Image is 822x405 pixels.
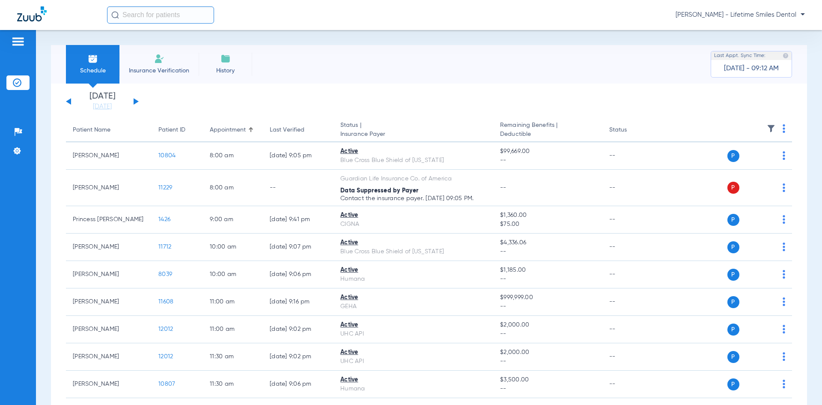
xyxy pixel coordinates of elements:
img: last sync help info [783,53,789,59]
span: 11608 [158,299,173,305]
div: CIGNA [340,220,486,229]
img: group-dot-blue.svg [783,297,785,306]
span: -- [500,357,595,366]
td: 10:00 AM [203,261,263,288]
td: 10:00 AM [203,234,263,261]
img: filter.svg [767,124,775,133]
td: -- [263,170,334,206]
td: [PERSON_NAME] [66,234,152,261]
img: History [220,54,231,64]
td: -- [602,206,660,234]
div: UHC API [340,330,486,339]
td: [PERSON_NAME] [66,343,152,371]
div: Patient Name [73,126,110,135]
li: [DATE] [77,92,128,111]
td: [PERSON_NAME] [66,288,152,316]
td: [PERSON_NAME] [66,371,152,398]
span: $2,000.00 [500,348,595,357]
div: Active [340,238,486,247]
div: Patient Name [73,126,145,135]
span: 12012 [158,354,173,360]
p: Contact the insurance payer. [DATE] 09:05 PM. [340,195,486,201]
td: 11:00 AM [203,288,263,316]
td: 11:30 AM [203,343,263,371]
img: group-dot-blue.svg [783,183,785,192]
div: Humana [340,384,486,393]
span: -- [500,156,595,165]
td: 8:00 AM [203,170,263,206]
img: group-dot-blue.svg [783,124,785,133]
span: $4,336.06 [500,238,595,247]
img: group-dot-blue.svg [783,270,785,279]
div: Last Verified [270,126,327,135]
div: Blue Cross Blue Shield of [US_STATE] [340,247,486,256]
th: Status [602,118,660,142]
td: -- [602,343,660,371]
td: -- [602,261,660,288]
td: Princess [PERSON_NAME] [66,206,152,234]
td: [DATE] 9:06 PM [263,371,334,398]
span: Data Suppressed by Payer [340,188,418,194]
span: -- [500,384,595,393]
span: -- [500,330,595,339]
span: -- [500,302,595,311]
td: -- [602,316,660,343]
span: $75.00 [500,220,595,229]
span: 10807 [158,381,175,387]
div: UHC API [340,357,486,366]
span: P [727,182,739,194]
div: Active [340,375,486,384]
span: 11712 [158,244,171,250]
img: Schedule [88,54,98,64]
span: Deductible [500,130,595,139]
td: [DATE] 9:05 PM [263,142,334,170]
td: [PERSON_NAME] [66,316,152,343]
img: group-dot-blue.svg [783,215,785,224]
a: [DATE] [77,102,128,111]
img: group-dot-blue.svg [783,380,785,388]
img: hamburger-icon [11,36,25,47]
span: -- [500,275,595,284]
td: [PERSON_NAME] [66,261,152,288]
div: Appointment [210,126,246,135]
span: P [727,150,739,162]
div: Last Verified [270,126,304,135]
td: 11:00 AM [203,316,263,343]
th: Remaining Benefits | [493,118,602,142]
td: 9:00 AM [203,206,263,234]
td: 11:30 AM [203,371,263,398]
span: 8039 [158,271,172,277]
span: Insurance Verification [126,66,192,75]
span: 12012 [158,326,173,332]
div: Active [340,321,486,330]
span: P [727,378,739,390]
img: group-dot-blue.svg [783,243,785,251]
th: Status | [334,118,493,142]
img: Zuub Logo [17,6,47,21]
img: Search Icon [111,11,119,19]
div: Guardian Life Insurance Co. of America [340,174,486,183]
span: $1,360.00 [500,211,595,220]
td: -- [602,142,660,170]
div: Active [340,348,486,357]
span: 1426 [158,216,170,222]
div: Humana [340,275,486,284]
span: $999,999.00 [500,293,595,302]
span: -- [500,247,595,256]
div: Active [340,266,486,275]
img: group-dot-blue.svg [783,352,785,361]
span: P [727,296,739,308]
span: -- [500,185,506,191]
td: -- [602,234,660,261]
td: [DATE] 9:02 PM [263,316,334,343]
div: Active [340,211,486,220]
td: [DATE] 9:07 PM [263,234,334,261]
span: 10804 [158,153,176,159]
span: Insurance Payer [340,130,486,139]
input: Search for patients [107,6,214,24]
span: Schedule [72,66,113,75]
td: [PERSON_NAME] [66,142,152,170]
div: Patient ID [158,126,185,135]
span: 11229 [158,185,172,191]
span: P [727,241,739,253]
